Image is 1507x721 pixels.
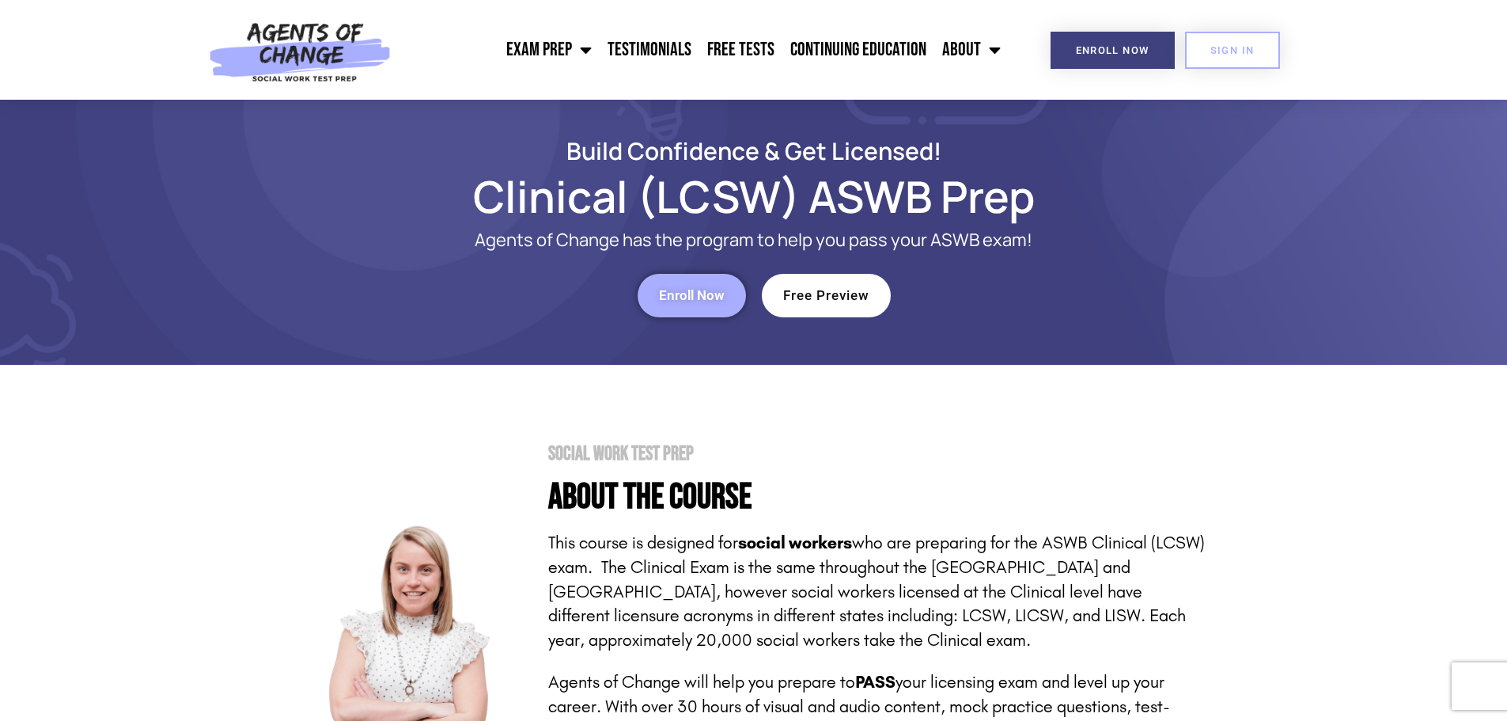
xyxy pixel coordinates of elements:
[1185,32,1280,69] a: SIGN IN
[600,30,699,70] a: Testimonials
[303,178,1205,214] h1: Clinical (LCSW) ASWB Prep
[548,531,1205,653] p: This course is designed for who are preparing for the ASWB Clinical (LCSW) exam. The Clinical Exa...
[1076,45,1149,55] span: Enroll Now
[366,230,1142,250] p: Agents of Change has the program to help you pass your ASWB exam!
[855,672,895,693] strong: PASS
[399,30,1009,70] nav: Menu
[548,480,1205,515] h4: About the Course
[548,444,1205,464] h2: Social Work Test Prep
[699,30,782,70] a: Free Tests
[303,139,1205,162] h2: Build Confidence & Get Licensed!
[1051,32,1175,69] a: Enroll Now
[738,533,852,553] strong: social workers
[783,289,869,302] span: Free Preview
[1210,45,1255,55] span: SIGN IN
[934,30,1009,70] a: About
[659,289,725,302] span: Enroll Now
[498,30,600,70] a: Exam Prep
[782,30,934,70] a: Continuing Education
[638,274,746,317] a: Enroll Now
[762,274,891,317] a: Free Preview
